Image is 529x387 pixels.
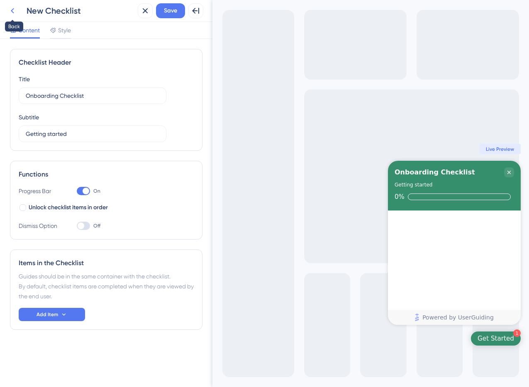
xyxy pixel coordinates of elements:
div: Functions [19,169,194,179]
span: Content [18,25,40,35]
button: Save [156,3,185,18]
div: Get Started [265,334,302,343]
button: Add Item [19,308,85,321]
span: Unlock checklist items in order [29,203,108,213]
span: On [93,188,100,194]
div: Onboarding Checklist [182,167,263,177]
div: Footer [176,310,308,325]
div: Checklist progress: 0% [182,193,302,201]
input: Header 2 [26,129,159,138]
div: Progress Bar [19,186,60,196]
span: Live Preview [273,146,302,152]
div: Dismiss Option [19,221,60,231]
span: Save [164,6,177,16]
div: Checklist Header [19,58,194,68]
div: Checklist Container [176,161,308,325]
div: Subtitle [19,112,39,122]
div: 1 [301,329,308,337]
div: 0% [182,193,192,201]
div: Close Checklist [292,167,302,177]
div: New Checklist [27,5,134,17]
div: Guides should be in the same container with the checklist. By default, checklist items are comple... [19,271,194,301]
span: Powered by UserGuiding [210,312,281,322]
input: Header 1 [26,91,159,100]
span: Off [93,223,100,229]
span: Add Item [37,311,58,318]
div: Items in the Checklist [19,258,194,268]
div: Checklist items [176,210,308,309]
div: Title [19,74,30,84]
div: Open Get Started checklist, remaining modules: 1 [258,331,308,346]
span: Style [58,25,71,35]
div: Getting started [182,181,220,189]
